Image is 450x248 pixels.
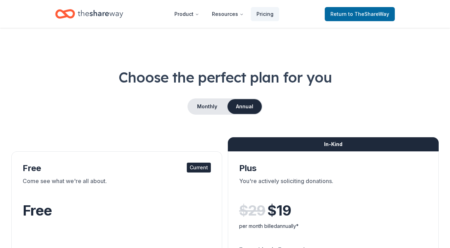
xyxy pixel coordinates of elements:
nav: Main [169,6,279,22]
button: Resources [206,7,249,21]
h1: Choose the perfect plan for you [11,67,439,87]
span: $ 19 [267,201,291,220]
div: Come see what we're all about. [23,177,211,196]
div: You're actively soliciting donations. [239,177,427,196]
div: per month billed annually* [239,222,427,230]
button: Annual [227,99,262,114]
a: Returnto TheShareWay [325,7,395,21]
div: Current [187,163,211,173]
div: Free [23,163,211,174]
div: In-Kind [228,137,439,151]
span: Free [23,202,52,219]
a: Pricing [251,7,279,21]
div: Plus [239,163,427,174]
button: Monthly [188,99,226,114]
span: Return [330,10,389,18]
button: Product [169,7,205,21]
span: to TheShareWay [348,11,389,17]
a: Home [55,6,123,22]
